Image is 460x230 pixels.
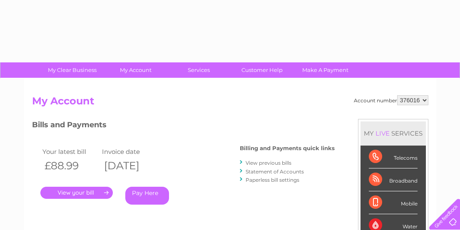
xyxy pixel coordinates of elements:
div: MY SERVICES [361,121,426,145]
a: . [40,187,113,199]
h2: My Account [32,95,428,111]
a: Statement of Accounts [246,168,304,175]
div: Mobile [369,191,418,214]
td: Your latest bill [40,146,100,157]
h3: Bills and Payments [32,119,335,134]
th: [DATE] [100,157,160,174]
h4: Billing and Payments quick links [240,145,335,151]
div: LIVE [374,129,391,137]
a: Customer Help [228,62,296,78]
a: View previous bills [246,160,291,166]
div: Account number [354,95,428,105]
a: Pay Here [125,187,169,205]
td: Invoice date [100,146,160,157]
div: Telecoms [369,146,418,168]
a: Make A Payment [291,62,360,78]
a: My Clear Business [38,62,107,78]
a: My Account [101,62,170,78]
a: Paperless bill settings [246,177,299,183]
div: Broadband [369,168,418,191]
th: £88.99 [40,157,100,174]
a: Services [164,62,233,78]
